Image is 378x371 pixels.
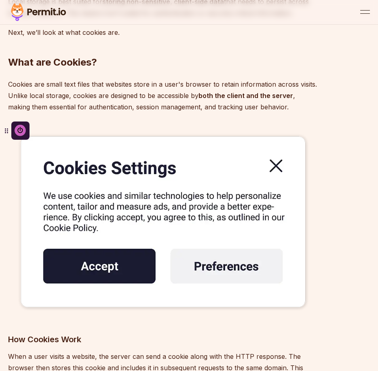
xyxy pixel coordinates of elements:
[8,126,319,320] img: image.png
[8,79,319,113] p: Cookies are small text files that websites store in a user's browser to retain information across...
[8,2,69,23] img: Permit logo
[8,27,319,38] p: Next, we’ll look at what cookies are.
[8,333,319,346] h3: How Cookies Work
[360,7,370,17] button: open menu
[8,23,319,69] h2: What are Cookies?
[199,92,293,100] strong: both the client and the server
